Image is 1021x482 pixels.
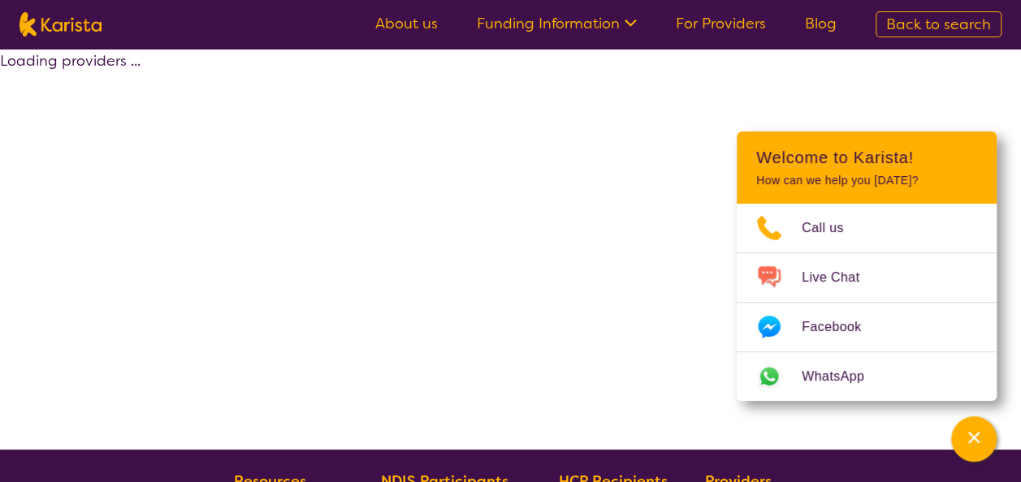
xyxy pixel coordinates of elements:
[737,131,997,401] div: Channel Menu
[886,15,991,34] span: Back to search
[802,265,879,290] span: Live Chat
[756,174,977,187] p: How can we help you [DATE]?
[19,12,102,37] img: Karista logo
[477,14,637,33] a: Funding Information
[737,352,997,401] a: Web link opens in a new tab.
[876,11,1002,37] a: Back to search
[805,14,837,33] a: Blog
[802,364,884,389] span: WhatsApp
[756,148,977,167] h2: Welcome to Karista!
[802,315,880,339] span: Facebook
[951,416,997,462] button: Channel Menu
[375,14,438,33] a: About us
[737,204,997,401] ul: Choose channel
[802,216,863,240] span: Call us
[676,14,766,33] a: For Providers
